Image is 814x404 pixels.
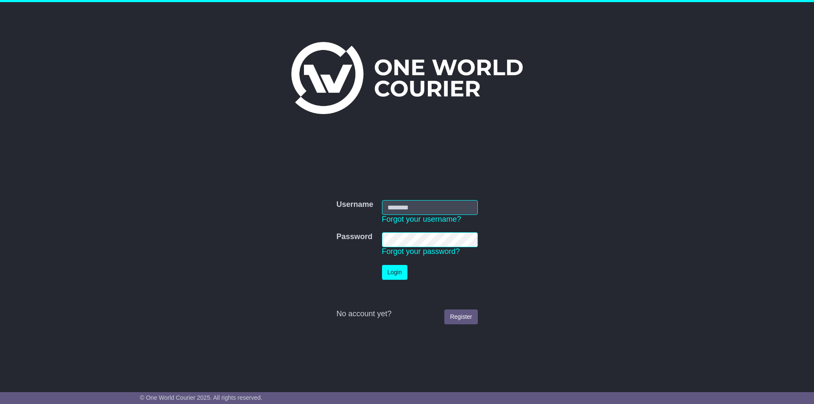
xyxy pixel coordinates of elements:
label: Password [336,232,372,242]
a: Forgot your password? [382,247,460,256]
span: © One World Courier 2025. All rights reserved. [140,394,262,401]
a: Register [444,309,477,324]
div: No account yet? [336,309,477,319]
button: Login [382,265,407,280]
a: Forgot your username? [382,215,461,223]
img: One World [291,42,523,114]
label: Username [336,200,373,209]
